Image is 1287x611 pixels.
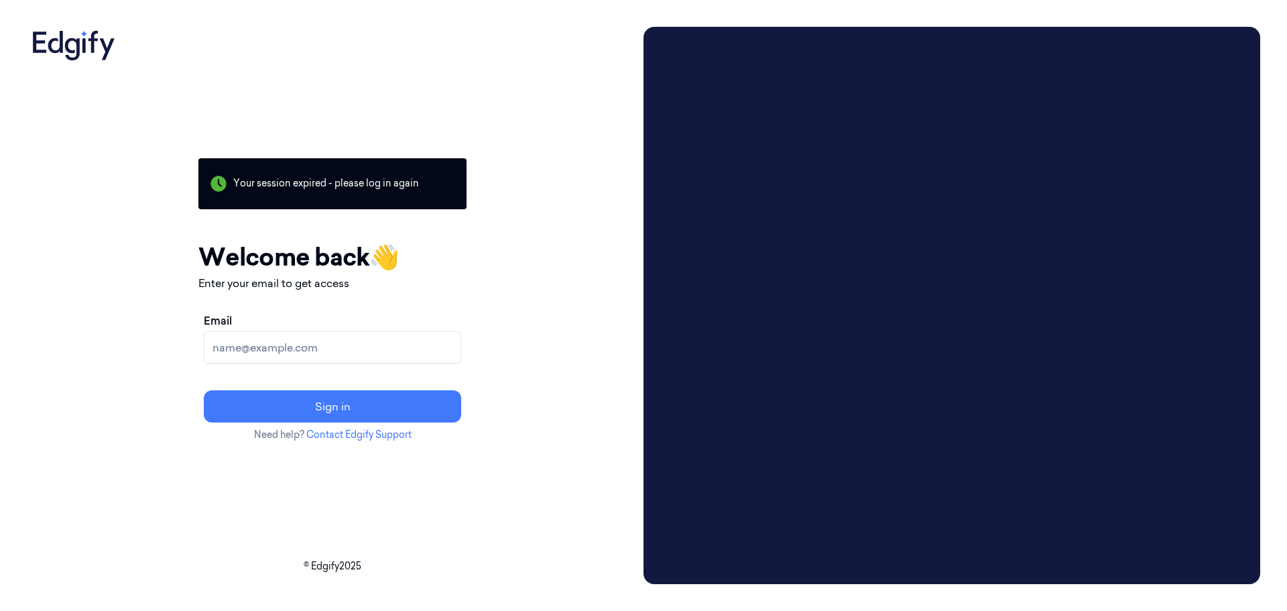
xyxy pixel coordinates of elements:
label: Email [204,313,232,329]
h1: Welcome back 👋 [198,239,467,275]
button: Sign in [204,390,461,423]
p: Enter your email to get access [198,275,467,291]
input: name@example.com [204,331,461,364]
p: © Edgify 2025 [27,559,638,573]
p: Need help? [198,428,467,442]
a: Contact Edgify Support [306,429,412,441]
div: Your session expired - please log in again [198,158,467,209]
